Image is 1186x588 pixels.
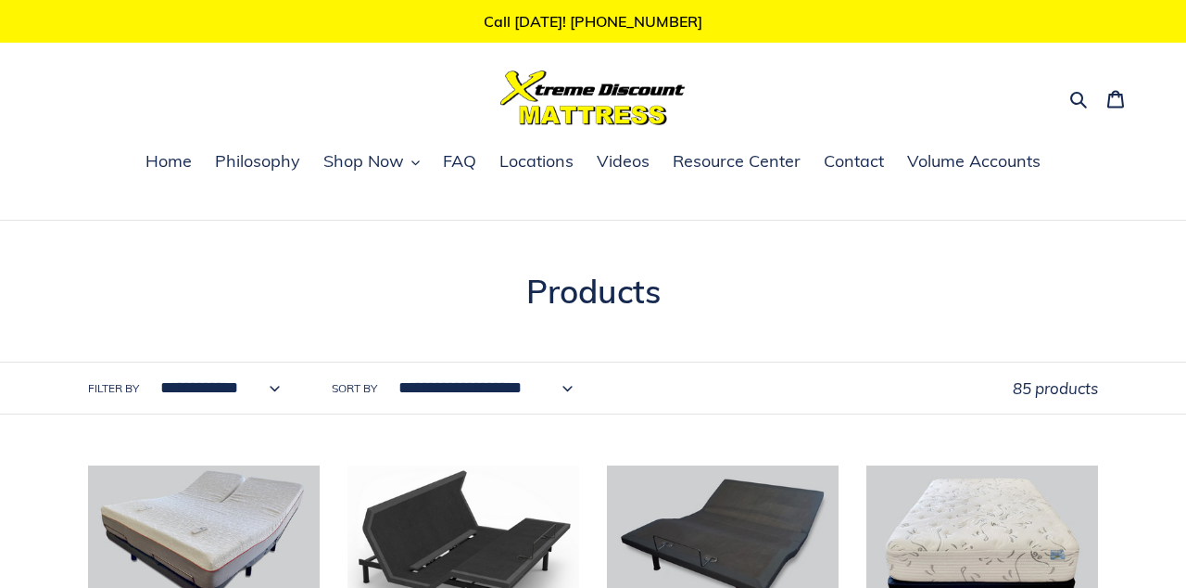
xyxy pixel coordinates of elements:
a: Resource Center [663,148,810,176]
span: 85 products [1013,378,1098,398]
button: Shop Now [314,148,429,176]
span: Products [526,271,661,312]
a: Philosophy [206,148,309,176]
img: Xtreme Discount Mattress [500,70,686,125]
span: Videos [597,150,650,173]
a: FAQ [434,148,486,176]
span: Home [145,150,192,173]
a: Volume Accounts [898,148,1050,176]
a: Videos [587,148,659,176]
span: Volume Accounts [907,150,1041,173]
span: Resource Center [673,150,801,173]
span: Shop Now [323,150,404,173]
label: Sort by [332,380,377,397]
a: Home [136,148,201,176]
a: Contact [814,148,893,176]
span: FAQ [443,150,476,173]
span: Locations [499,150,574,173]
span: Philosophy [215,150,300,173]
span: Contact [824,150,884,173]
a: Locations [490,148,583,176]
label: Filter by [88,380,139,397]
